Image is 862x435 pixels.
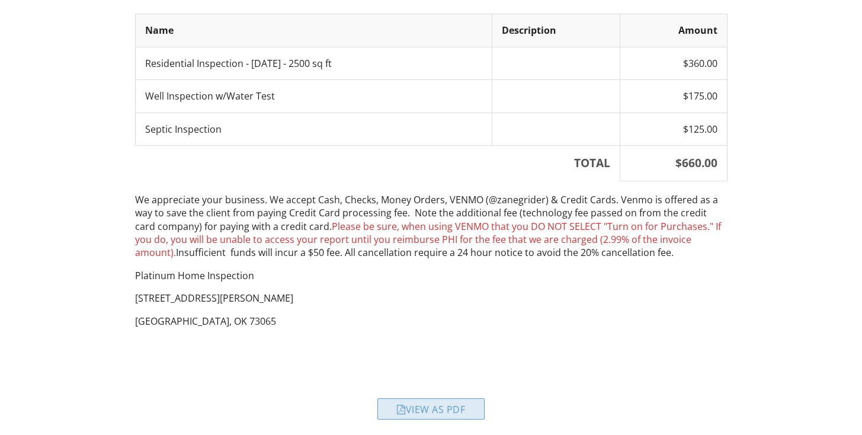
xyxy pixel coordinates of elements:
[492,14,620,47] th: Description
[620,145,727,181] th: $660.00
[145,89,275,103] span: Well Inspection w/Water Test
[135,269,254,282] span: Platinum Home Inspection
[620,47,727,79] td: $360.00
[377,406,485,419] a: View as PDF
[620,113,727,145] td: $125.00
[620,80,727,113] td: $175.00
[135,220,721,260] span: Please be sure, when using VENMO that you DO NOT SELECT "Turn on for Purchases." If you do, you w...
[176,246,674,259] span: Insufficient funds will incur a $50 fee. All cancellation require a 24 hour notice to avoid the 2...
[135,14,492,47] th: Name
[135,292,293,305] span: [STREET_ADDRESS][PERSON_NAME]
[145,123,222,136] span: Septic Inspection
[620,14,727,47] th: Amount
[377,398,485,420] div: View as PDF
[135,193,718,233] span: We appreciate your business. We accept Cash, Checks, Money Orders, VENMO (@zanegrider) & Credit C...
[135,145,620,181] th: TOTAL
[135,315,276,328] span: [GEOGRAPHIC_DATA], OK 73065
[145,57,332,70] span: Residential Inspection - [DATE] - 2500 sq ft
